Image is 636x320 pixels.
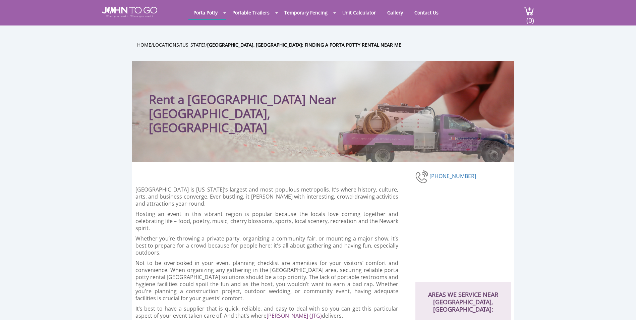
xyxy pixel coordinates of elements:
img: phone-number [415,169,429,184]
p: It’s best to have a supplier that is quick, reliable, and easy to deal with so you can get this p... [135,305,399,319]
h2: AREAS WE SERVICE NEAR [GEOGRAPHIC_DATA], [GEOGRAPHIC_DATA]: [422,282,504,313]
a: Home [137,42,151,48]
a: [GEOGRAPHIC_DATA], [GEOGRAPHIC_DATA]: Finding a Porta Potty Rental Near Me [207,42,401,48]
h1: Rent a [GEOGRAPHIC_DATA] Near [GEOGRAPHIC_DATA], [GEOGRAPHIC_DATA] [149,74,365,135]
a: [US_STATE] [181,42,206,48]
p: [GEOGRAPHIC_DATA] is [US_STATE]’s largest and most populous metropolis. It’s where history, cultu... [135,186,399,207]
a: Locations [153,42,179,48]
a: Gallery [382,6,408,19]
a: Porta Potty [188,6,223,19]
ul: / / / [137,41,519,49]
img: cart a [524,7,534,16]
a: Portable Trailers [227,6,275,19]
img: JOHN to go [102,7,157,17]
a: [PERSON_NAME] (JTG) [267,312,322,319]
a: Contact Us [409,6,444,19]
p: Whether you’re throwing a private party, organizing a community fair, or mounting a major show, i... [135,235,399,256]
p: Not to be overlooked in your event planning checklist are amenities for your visitors’ comfort an... [135,260,399,302]
img: Truck [330,99,511,162]
a: [PHONE_NUMBER] [429,172,476,180]
a: Temporary Fencing [279,6,333,19]
a: Unit Calculator [337,6,381,19]
p: Hosting an event in this vibrant region is popular because the locals love coming together and ce... [135,211,399,232]
span: (0) [526,10,534,25]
